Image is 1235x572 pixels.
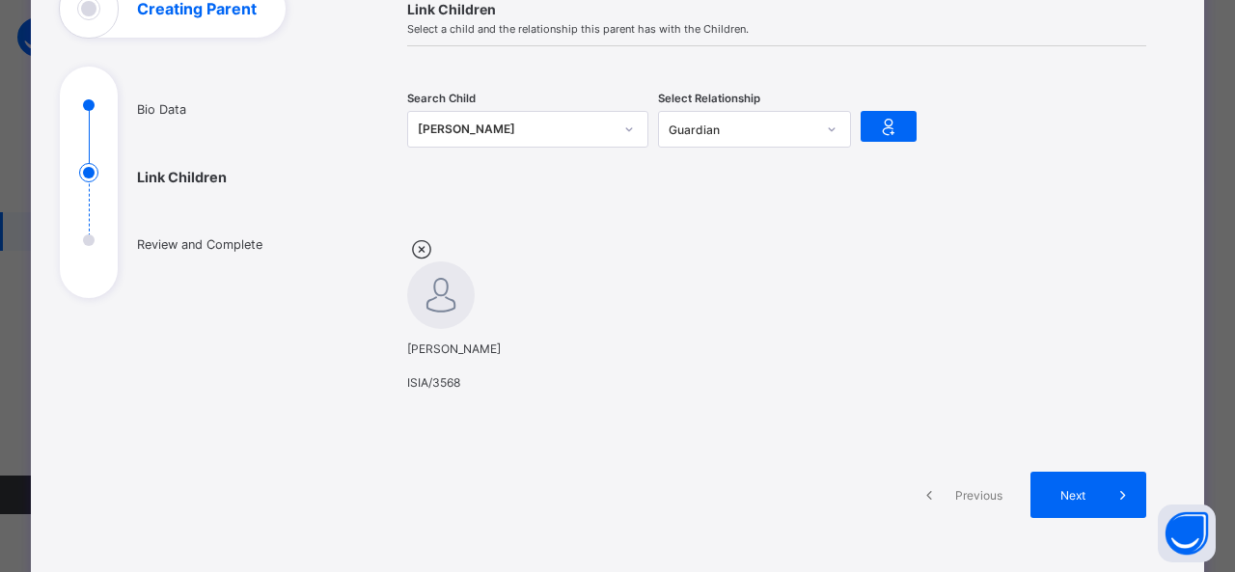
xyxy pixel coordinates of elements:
div: [PERSON_NAME] [418,120,613,139]
span: Select a child and the relationship this parent has with the Children. [407,22,1146,36]
span: Next [1045,488,1100,503]
div: Guardian [669,123,815,137]
span: Previous [952,488,1005,503]
img: default.svg [407,261,475,329]
span: Search Child [407,92,476,105]
h1: Creating Parent [137,1,257,16]
span: Select Relationship [658,92,760,105]
span: Link Children [407,1,1146,17]
button: Open asap [1158,504,1216,562]
span: ISIA/3568 [407,375,460,390]
span: [PERSON_NAME] [407,341,501,356]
